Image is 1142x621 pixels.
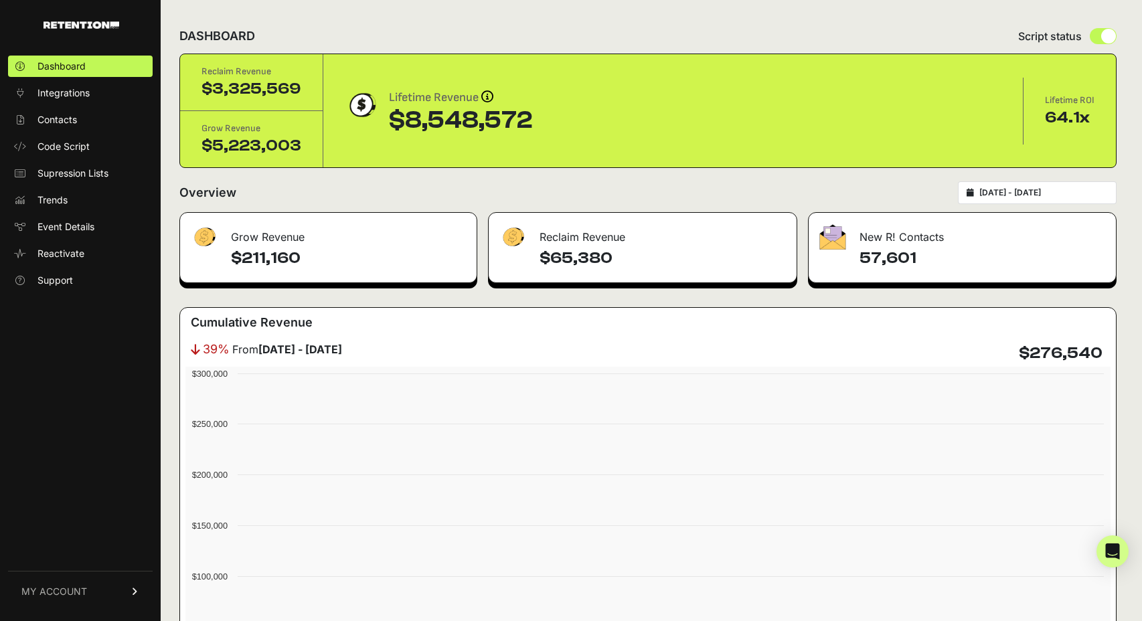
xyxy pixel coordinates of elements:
[192,521,228,531] text: $150,000
[201,78,301,100] div: $3,325,569
[203,340,230,359] span: 39%
[8,270,153,291] a: Support
[232,341,342,357] span: From
[8,56,153,77] a: Dashboard
[860,248,1105,269] h4: 57,601
[809,213,1116,253] div: New R! Contacts
[8,109,153,130] a: Contacts
[192,470,228,480] text: $200,000
[258,343,342,356] strong: [DATE] - [DATE]
[8,571,153,612] a: MY ACCOUNT
[489,213,797,253] div: Reclaim Revenue
[8,189,153,211] a: Trends
[1019,343,1103,364] h4: $276,540
[192,571,228,582] text: $100,000
[191,224,218,250] img: fa-dollar-13500eef13a19c4ab2b9ed9ad552e47b0d9fc28b02b83b90ba0e00f96d6372e9.png
[8,82,153,104] a: Integrations
[1096,535,1129,567] div: Open Intercom Messenger
[37,86,90,100] span: Integrations
[192,369,228,379] text: $300,000
[1018,28,1082,44] span: Script status
[499,224,526,250] img: fa-dollar-13500eef13a19c4ab2b9ed9ad552e47b0d9fc28b02b83b90ba0e00f96d6372e9.png
[8,216,153,238] a: Event Details
[21,585,87,598] span: MY ACCOUNT
[179,183,236,202] h2: Overview
[540,248,787,269] h4: $65,380
[8,136,153,157] a: Code Script
[8,163,153,184] a: Supression Lists
[179,27,255,46] h2: DASHBOARD
[8,243,153,264] a: Reactivate
[389,107,532,134] div: $8,548,572
[191,313,313,332] h3: Cumulative Revenue
[37,140,90,153] span: Code Script
[37,193,68,207] span: Trends
[201,65,301,78] div: Reclaim Revenue
[37,60,86,73] span: Dashboard
[37,220,94,234] span: Event Details
[231,248,466,269] h4: $211,160
[345,88,378,122] img: dollar-coin-05c43ed7efb7bc0c12610022525b4bbbb207c7efeef5aecc26f025e68dcafac9.png
[44,21,119,29] img: Retention.com
[180,213,477,253] div: Grow Revenue
[37,167,108,180] span: Supression Lists
[1045,107,1094,128] div: 64.1x
[37,247,84,260] span: Reactivate
[201,122,301,135] div: Grow Revenue
[201,135,301,157] div: $5,223,003
[819,224,846,250] img: fa-envelope-19ae18322b30453b285274b1b8af3d052b27d846a4fbe8435d1a52b978f639a2.png
[37,113,77,126] span: Contacts
[192,419,228,429] text: $250,000
[389,88,532,107] div: Lifetime Revenue
[37,274,73,287] span: Support
[1045,94,1094,107] div: Lifetime ROI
